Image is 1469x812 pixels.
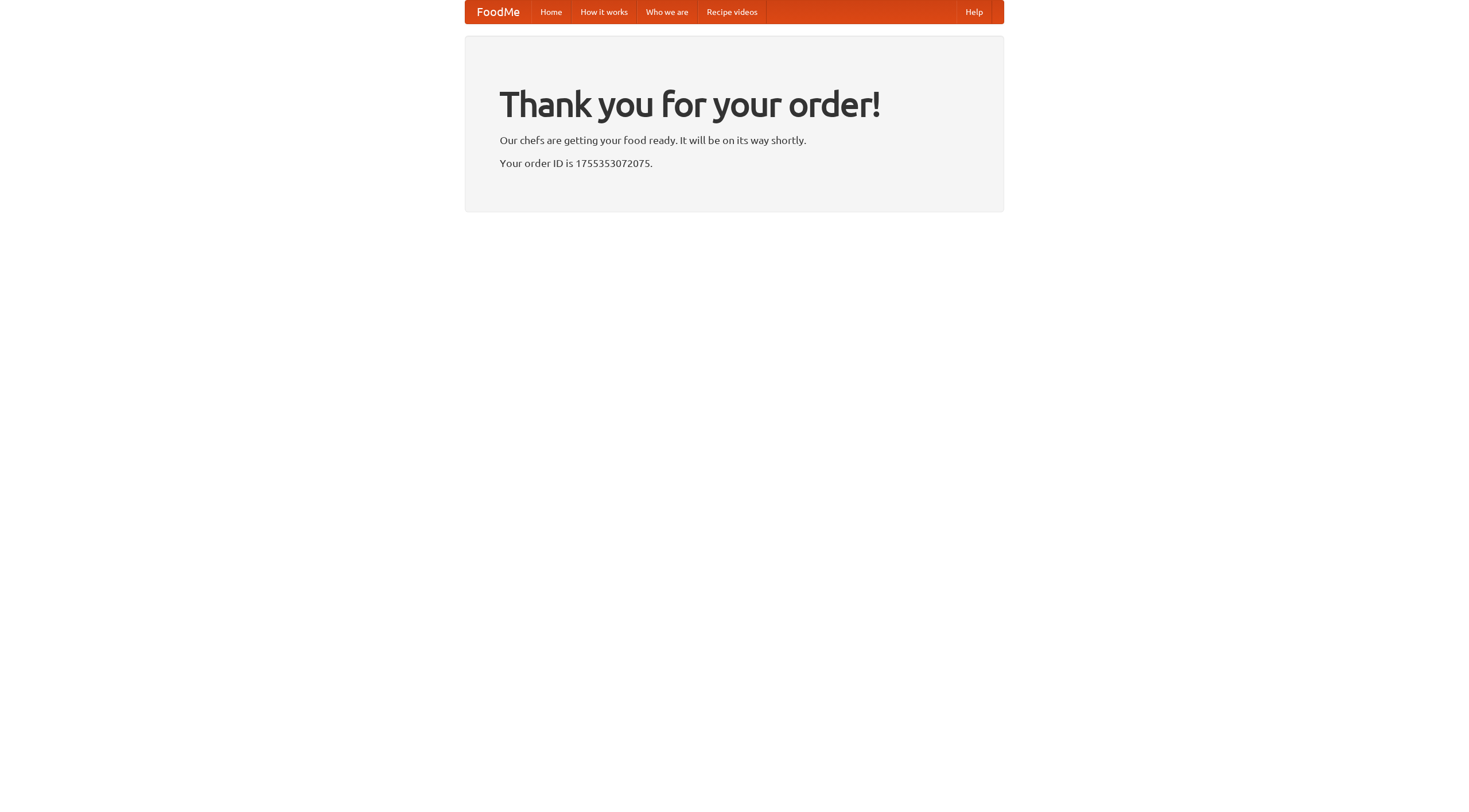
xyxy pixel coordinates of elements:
a: Help [957,1,992,24]
h1: Thank you for your order! [500,76,969,131]
p: Our chefs are getting your food ready. It will be on its way shortly. [500,131,969,149]
a: Who we are [637,1,698,24]
a: Home [531,1,572,24]
a: How it works [572,1,637,24]
a: FoodMe [465,1,531,24]
a: Recipe videos [698,1,767,24]
p: Your order ID is 1755353072075. [500,154,969,172]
